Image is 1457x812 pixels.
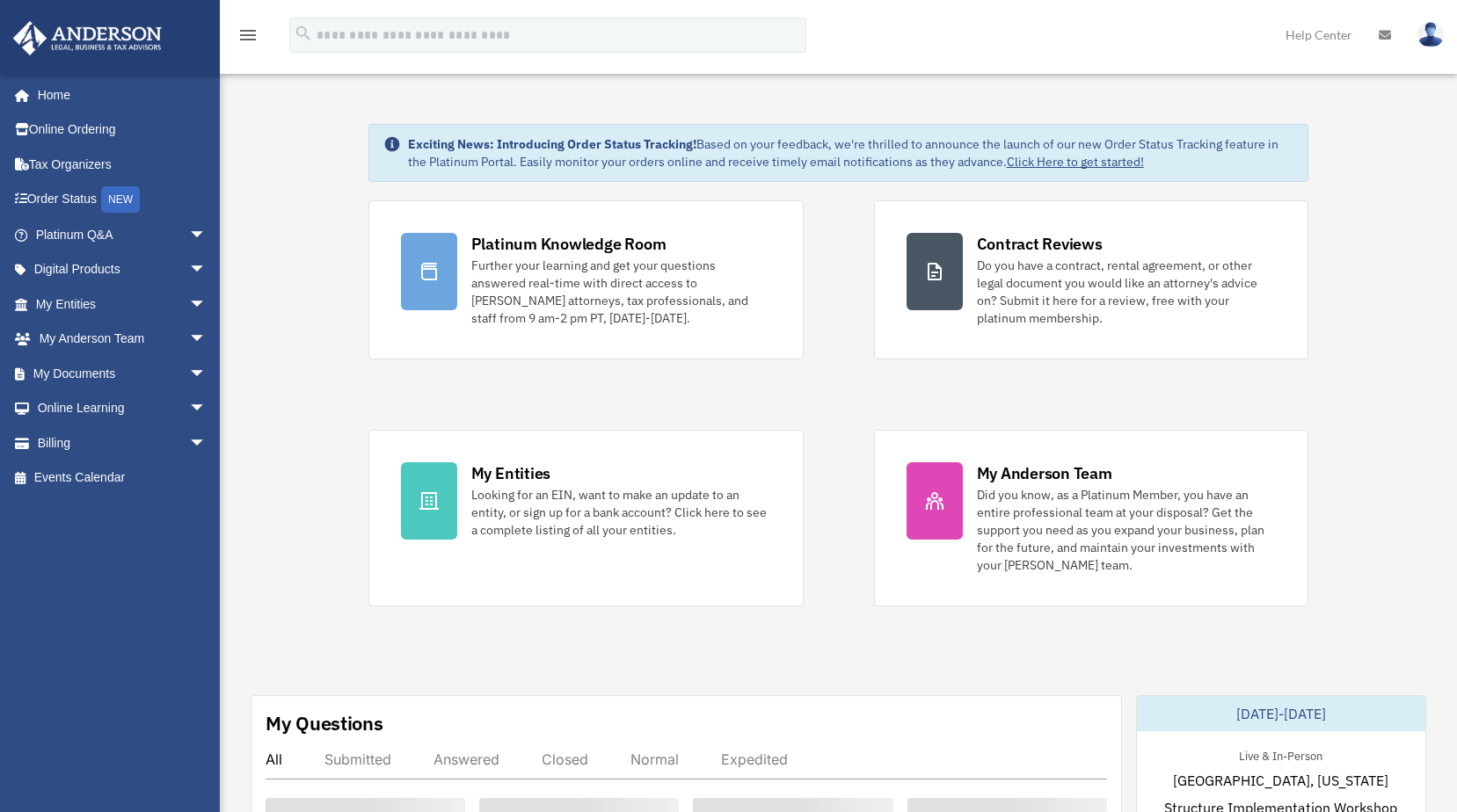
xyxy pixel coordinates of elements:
[101,186,140,213] div: NEW
[977,257,1277,327] div: Do you have a contract, rental agreement, or other legal document you would like an attorney's ad...
[977,462,1112,484] div: My Anderson Team
[12,391,233,426] a: Online Learningarrow_drop_down
[189,391,224,427] span: arrow_drop_down
[294,24,313,43] i: search
[12,356,233,391] a: My Documentsarrow_drop_down
[433,750,499,768] div: Answered
[12,425,233,460] a: Billingarrow_drop_down
[1007,154,1144,170] a: Click Here to get started!
[12,147,233,182] a: Tax Organizers
[12,252,233,287] a: Digital Productsarrow_drop_down
[721,750,788,768] div: Expedited
[8,21,167,55] img: Anderson Advisors Platinum Portal
[471,462,550,484] div: My Entities
[977,233,1103,255] div: Contract Reviews
[471,233,667,255] div: Platinum Knowledge Room
[368,200,804,359] a: Platinum Knowledge Room Further your learning and get your questions answered real-time with dire...
[12,182,233,218] a: Order StatusNEW
[630,750,679,768] div: Normal
[874,200,1309,359] a: Contract Reviews Do you have a contract, rental agreement, or other legal document you would like...
[266,750,282,768] div: All
[189,356,224,392] span: arrow_drop_down
[12,286,233,322] a: My Entitiesarrow_drop_down
[471,257,771,327] div: Further your learning and get your questions answered real-time with direct access to [PERSON_NAM...
[408,135,1294,170] div: Based on your feedback, we're thrilled to announce the launch of our new Order Status Tracking fe...
[189,252,224,288] span: arrow_drop_down
[266,710,383,736] div: My Questions
[874,430,1309,606] a: My Anderson Team Did you know, as a Platinum Member, you have an entire professional team at your...
[542,750,588,768] div: Closed
[12,460,233,496] a: Events Calendar
[1225,745,1337,764] div: Live & In-Person
[324,750,391,768] div: Submitted
[1173,770,1388,791] span: [GEOGRAPHIC_DATA], [US_STATE]
[368,430,804,606] a: My Entities Looking for an EIN, want to make an update to an entity, or sign up for a bank accoun...
[12,217,233,252] a: Platinum Q&Aarrow_drop_down
[12,77,224,112] a: Home
[189,286,224,323] span: arrow_drop_down
[408,136,696,152] strong: Exciting News: Introducing Order Status Tracking!
[12,112,233,148] a: Online Ordering
[237,25,259,46] i: menu
[189,217,224,253] span: arrow_drop_down
[471,486,771,539] div: Looking for an EIN, want to make an update to an entity, or sign up for a bank account? Click her...
[1417,22,1444,47] img: User Pic
[12,322,233,357] a: My Anderson Teamarrow_drop_down
[189,322,224,358] span: arrow_drop_down
[1137,696,1425,731] div: [DATE]-[DATE]
[977,486,1277,574] div: Did you know, as a Platinum Member, you have an entire professional team at your disposal? Get th...
[237,31,259,46] a: menu
[189,425,224,461] span: arrow_drop_down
